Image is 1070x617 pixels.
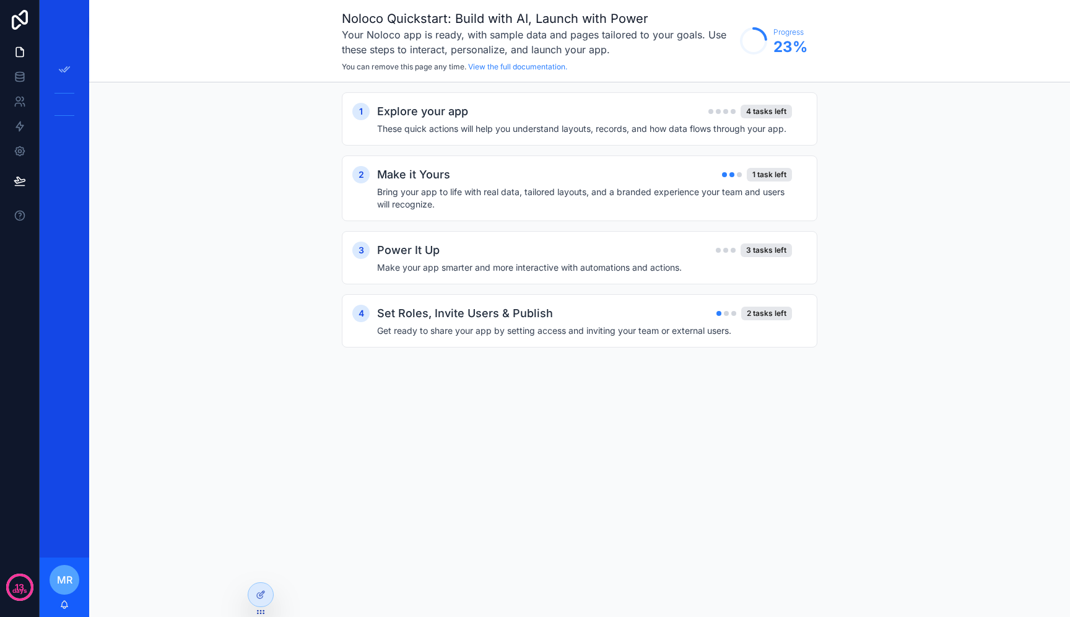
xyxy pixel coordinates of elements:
p: 13 [15,581,24,593]
div: scrollable content [40,50,89,141]
span: You can remove this page any time. [342,62,466,71]
h3: Your Noloco app is ready, with sample data and pages tailored to your goals. Use these steps to i... [342,27,734,57]
span: MR [57,572,72,587]
p: days [12,586,27,596]
h1: Noloco Quickstart: Build with AI, Launch with Power [342,10,734,27]
span: 23 % [773,37,807,57]
span: Progress [773,27,807,37]
a: View the full documentation. [468,62,567,71]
